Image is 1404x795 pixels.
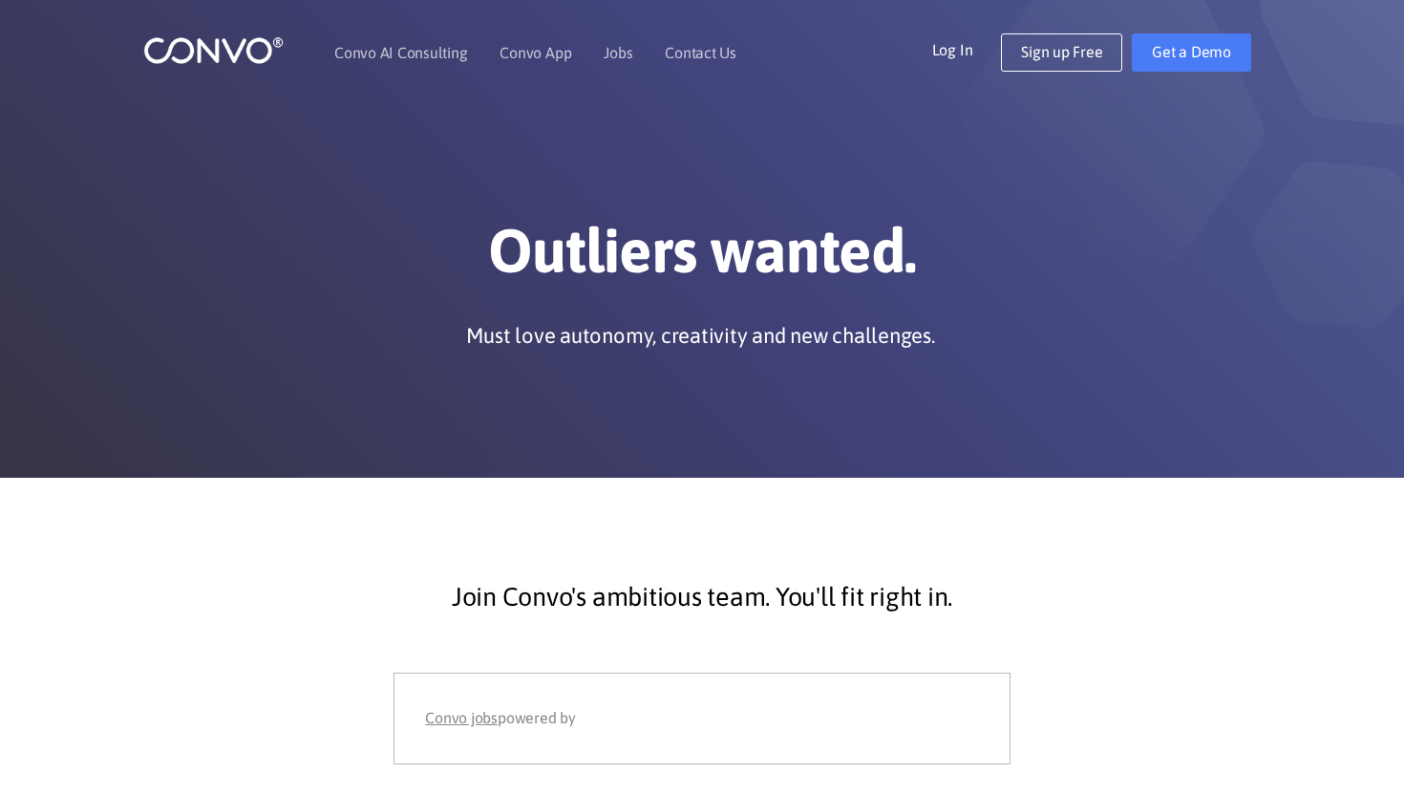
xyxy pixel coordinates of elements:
[425,704,978,733] div: powered by
[334,45,467,60] a: Convo AI Consulting
[932,33,1002,64] a: Log In
[500,45,571,60] a: Convo App
[665,45,736,60] a: Contact Us
[172,214,1232,302] h1: Outliers wanted.
[604,45,632,60] a: Jobs
[1132,33,1251,72] a: Get a Demo
[143,35,284,65] img: logo_1.png
[1001,33,1122,72] a: Sign up Free
[186,573,1218,621] p: Join Convo's ambitious team. You'll fit right in.
[425,704,498,733] a: Convo jobs
[466,321,935,350] p: Must love autonomy, creativity and new challenges.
